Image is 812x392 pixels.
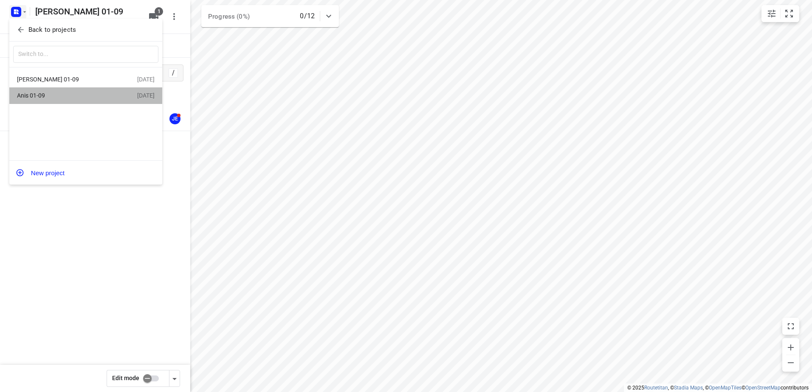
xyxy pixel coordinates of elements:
[9,164,162,181] button: New project
[28,25,76,35] p: Back to projects
[13,46,158,63] input: Switch to...
[13,23,158,37] button: Back to projects
[137,76,155,83] div: [DATE]
[9,71,162,87] div: [PERSON_NAME] 01-09[DATE]
[9,87,162,104] div: Anis 01-09[DATE]
[17,76,115,83] div: [PERSON_NAME] 01-09
[17,92,115,99] div: Anis 01-09
[137,92,155,99] div: [DATE]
